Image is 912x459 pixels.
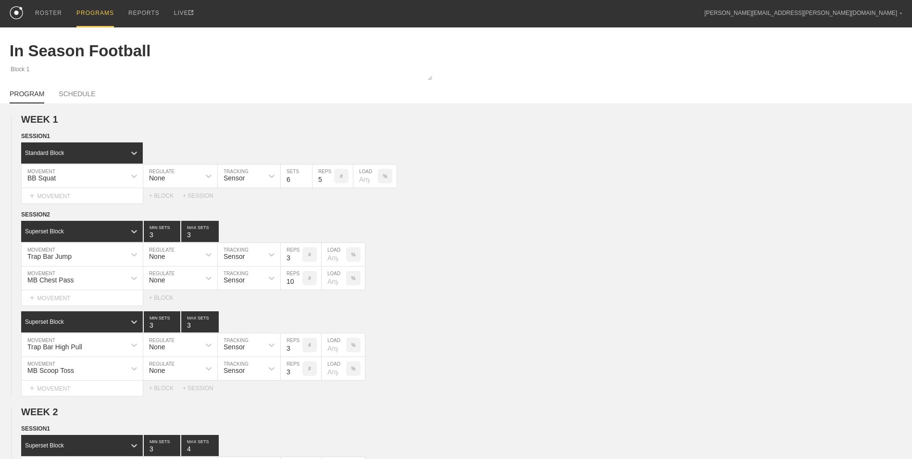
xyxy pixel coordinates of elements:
[21,381,143,396] div: MOVEMENT
[322,243,346,266] input: Any
[224,367,245,374] div: Sensor
[181,435,219,456] input: None
[308,276,311,281] p: #
[340,174,343,179] p: #
[10,65,432,80] textarea: Block 1
[21,211,50,218] span: SESSION 2
[30,191,34,200] span: +
[181,221,219,242] input: None
[59,90,95,102] a: SCHEDULE
[21,290,143,306] div: MOVEMENT
[353,165,378,188] input: Any
[383,174,387,179] p: %
[181,311,219,332] input: None
[864,413,912,459] iframe: Chat Widget
[900,11,902,16] div: ▼
[10,90,44,103] a: PROGRAM
[27,343,82,351] div: Trap Bar High Pull
[149,343,165,351] div: None
[322,333,346,357] input: Any
[149,253,165,260] div: None
[27,174,56,182] div: BB Squat
[25,319,64,325] div: Superset Block
[27,367,74,374] div: MB Scoop Toss
[10,6,23,19] img: logo
[149,385,183,392] div: + BLOCK
[21,133,50,140] span: SESSION 1
[25,442,64,449] div: Superset Block
[183,192,221,199] div: + SESSION
[25,150,64,156] div: Standard Block
[149,276,165,284] div: None
[224,253,245,260] div: Sensor
[21,425,50,432] span: SESSION 1
[351,252,356,257] p: %
[351,366,356,371] p: %
[322,357,346,380] input: Any
[224,343,245,351] div: Sensor
[149,294,183,301] div: + BLOCK
[21,188,143,204] div: MOVEMENT
[224,276,245,284] div: Sensor
[25,228,64,235] div: Superset Block
[322,267,346,290] input: Any
[183,385,221,392] div: + SESSION
[30,384,34,392] span: +
[308,366,311,371] p: #
[149,174,165,182] div: None
[308,252,311,257] p: #
[149,192,183,199] div: + BLOCK
[30,293,34,302] span: +
[27,276,74,284] div: MB Chest Pass
[21,407,58,417] span: WEEK 2
[351,343,356,348] p: %
[224,174,245,182] div: Sensor
[149,367,165,374] div: None
[27,253,72,260] div: Trap Bar Jump
[308,343,311,348] p: #
[351,276,356,281] p: %
[21,114,58,125] span: WEEK 1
